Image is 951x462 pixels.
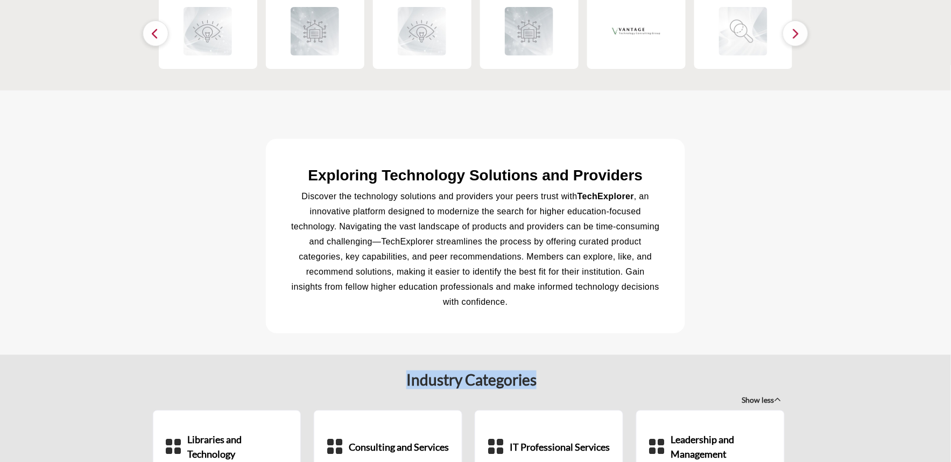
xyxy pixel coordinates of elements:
[577,192,634,201] strong: TechExplorer
[291,7,339,55] img: Prosci
[742,395,781,405] span: Show less
[291,192,660,306] span: Discover the technology solutions and providers your peers trust with , an innovative platform de...
[406,371,537,389] a: Industry Categories
[612,7,660,55] img: Vantage Technology Consulting Group
[505,7,553,55] img: Ellucian
[308,167,643,184] span: Exploring Technology Solutions and Providers
[184,7,232,55] img: Boldyn Networks
[398,7,446,55] img: Salesforce
[719,7,767,55] img: Amazon Web Services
